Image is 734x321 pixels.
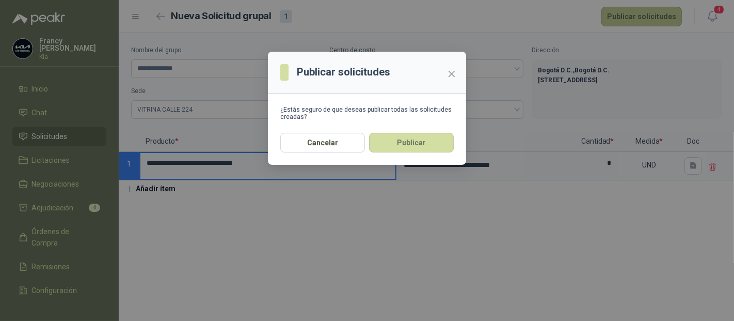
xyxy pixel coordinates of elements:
button: Publicar [369,133,454,152]
span: close [448,70,456,78]
button: Cancelar [280,133,365,152]
button: Close [443,66,460,82]
div: ¿Estás seguro de que deseas publicar todas las solicitudes creadas? [280,106,454,120]
h3: Publicar solicitudes [297,64,390,80]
